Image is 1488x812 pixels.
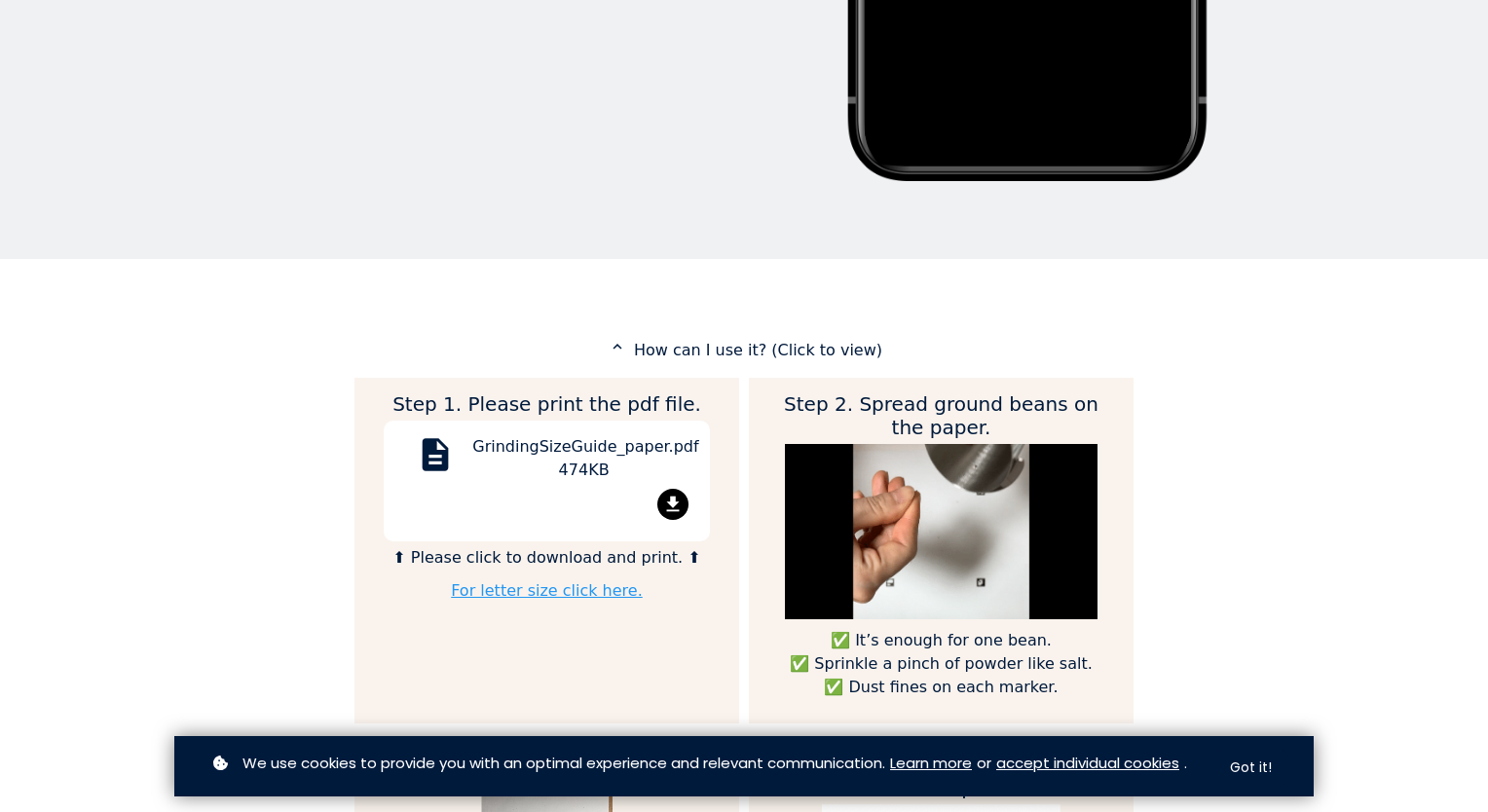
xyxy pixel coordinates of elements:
p: ✅ It’s enough for one bean. ✅ Sprinkle a pinch of powder like salt. ✅ Dust fines on each marker. [778,629,1104,699]
mat-icon: expand_less [606,338,629,355]
p: How can I use it? (Click to view) [354,338,1134,362]
h2: Step 1. Please print the pdf file. [384,392,710,416]
img: guide [785,444,1097,619]
a: accept individual cookies [996,752,1179,774]
button: Got it! [1212,749,1289,787]
mat-icon: file_download [657,489,688,520]
div: GrindingSizeGuide_paper.pdf 474KB [472,435,695,489]
span: We use cookies to provide you with an optimal experience and relevant communication. [242,752,885,774]
h2: Step 2. Spread ground beans on the paper. [778,392,1104,439]
mat-icon: description [412,435,459,482]
p: or . [208,752,1202,774]
p: ⬆ Please click to download and print. ⬆ [384,546,710,570]
a: For letter size click here. [451,581,643,600]
a: Learn more [890,752,972,774]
